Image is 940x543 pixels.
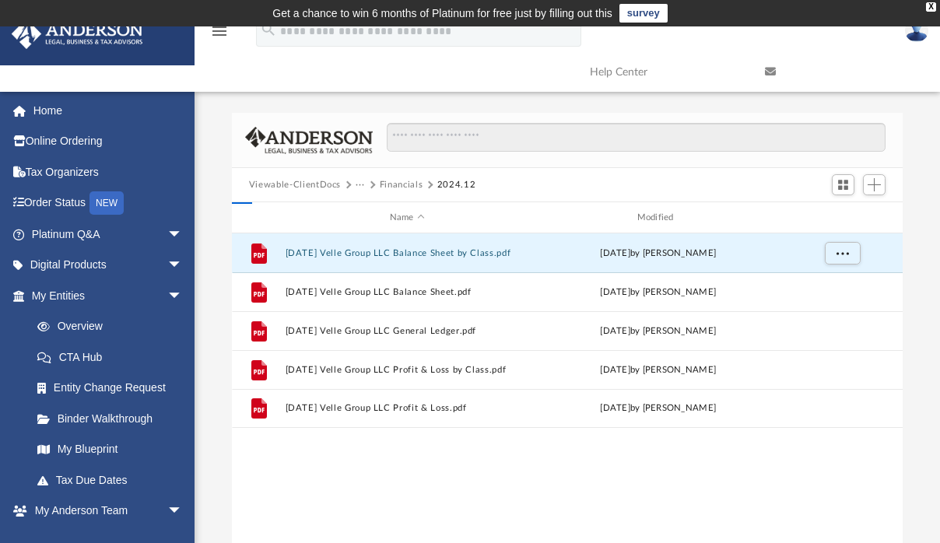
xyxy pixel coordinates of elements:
button: [DATE] Velle Group LLC Balance Sheet by Class.pdf [285,248,529,258]
div: id [787,211,896,225]
span: arrow_drop_down [167,219,198,250]
a: Tax Organizers [11,156,206,187]
div: NEW [89,191,124,215]
button: ··· [356,178,366,192]
div: close [926,2,936,12]
a: survey [619,4,668,23]
a: Tax Due Dates [22,464,206,496]
a: Entity Change Request [22,373,206,404]
input: Search files and folders [387,123,886,152]
a: Help Center [578,41,753,103]
a: My Blueprint [22,434,198,465]
button: Add [863,174,886,196]
span: arrow_drop_down [167,496,198,527]
a: My Anderson Teamarrow_drop_down [11,496,198,527]
img: Anderson Advisors Platinum Portal [7,19,148,49]
button: [DATE] Velle Group LLC Balance Sheet.pdf [285,287,529,297]
button: More options [824,242,860,265]
button: Viewable-ClientDocs [249,178,341,192]
span: arrow_drop_down [167,250,198,282]
button: Financials [380,178,423,192]
img: User Pic [905,19,928,42]
div: Get a chance to win 6 months of Platinum for free just by filling out this [272,4,612,23]
div: [DATE] by [PERSON_NAME] [536,324,780,338]
a: My Entitiesarrow_drop_down [11,280,206,311]
div: [DATE] by [PERSON_NAME] [536,286,780,300]
i: search [260,21,277,38]
div: Name [284,211,528,225]
a: menu [210,30,229,40]
a: Platinum Q&Aarrow_drop_down [11,219,206,250]
div: [DATE] by [PERSON_NAME] [536,247,780,261]
button: Switch to Grid View [832,174,855,196]
a: Digital Productsarrow_drop_down [11,250,206,281]
div: [DATE] by [PERSON_NAME] [536,401,780,415]
div: id [239,211,278,225]
a: Order StatusNEW [11,187,206,219]
button: 2024.12 [437,178,476,192]
a: Home [11,95,206,126]
button: [DATE] Velle Group LLC General Ledger.pdf [285,326,529,336]
button: [DATE] Velle Group LLC Profit & Loss by Class.pdf [285,365,529,375]
span: arrow_drop_down [167,280,198,312]
a: Binder Walkthrough [22,403,206,434]
div: [DATE] by [PERSON_NAME] [536,363,780,377]
button: [DATE] Velle Group LLC Profit & Loss.pdf [285,403,529,413]
a: Online Ordering [11,126,206,157]
div: Modified [535,211,780,225]
a: Overview [22,311,206,342]
a: CTA Hub [22,342,206,373]
i: menu [210,22,229,40]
